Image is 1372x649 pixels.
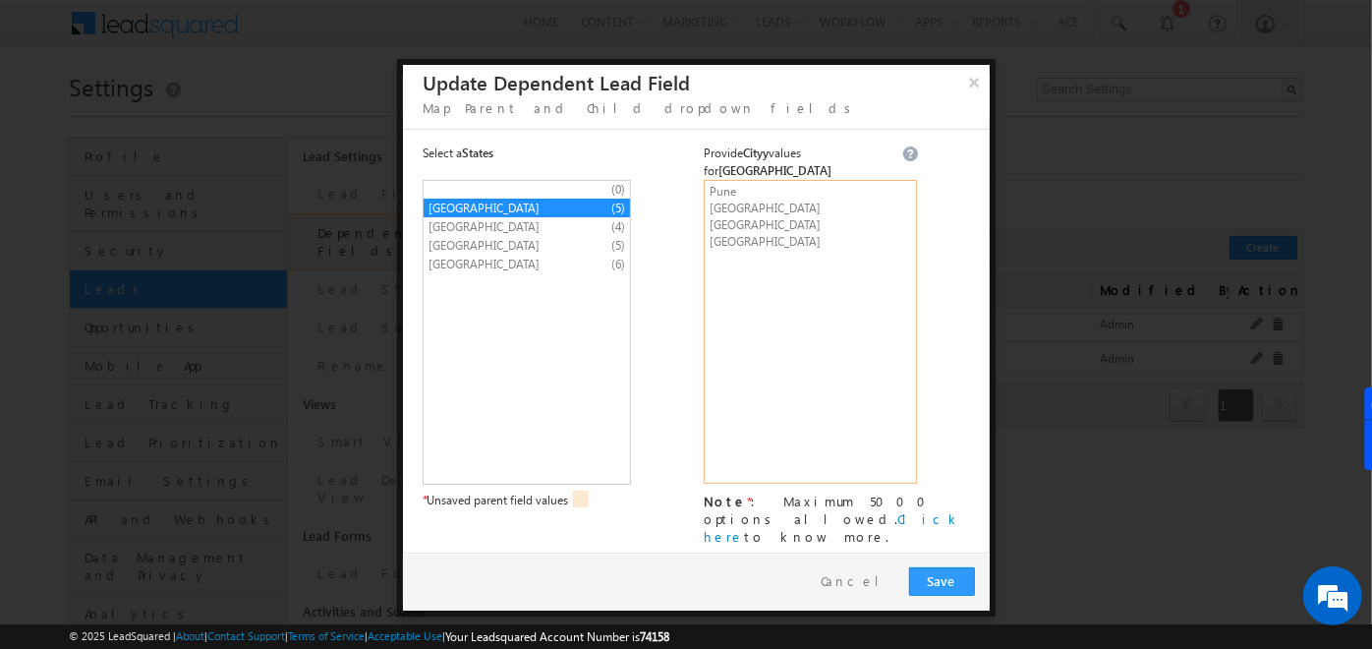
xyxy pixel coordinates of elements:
span: [GEOGRAPHIC_DATA] [429,200,592,217]
span: Provide values for [704,145,900,180]
span: (0) [611,182,625,197]
span: © 2025 LeadSquared | | | | | [69,627,669,646]
span: : Maximum 5000 options allowed. to know more. [704,493,961,545]
a: Click here [704,510,961,545]
span: Map Parent and Child dropdown fields [423,99,858,116]
button: × [958,65,990,99]
h3: Update Dependent Lead Field [423,65,690,99]
span: [GEOGRAPHIC_DATA] [429,256,592,273]
div: Unsaved parent field values [423,491,699,509]
span: [GEOGRAPHIC_DATA] [429,218,592,236]
span: [GEOGRAPHIC_DATA] [718,163,831,178]
span: (6) [611,257,625,271]
span: Save [927,572,957,589]
span: (4) [611,219,625,234]
span: 74158 [640,629,669,644]
a: Contact Support [207,629,285,642]
div: Minimize live chat window [322,10,370,57]
span: (5) [611,201,625,215]
img: d_60004797649_company_0_60004797649 [33,103,83,129]
b: Note [704,493,747,509]
a: Terms of Service [288,629,365,642]
em: Start Chat [267,505,357,532]
span: States [462,146,493,160]
a: Acceptable Use [368,629,442,642]
div: Chat with us now [102,103,330,129]
span: (5) [611,238,625,253]
button: Save [909,567,975,596]
a: Cancel [821,572,894,589]
textarea: Type your message and hit 'Enter' [26,182,359,490]
span: Select a [423,145,699,162]
span: Your Leadsquared Account Number is [445,629,669,644]
a: About [176,629,204,642]
span: [GEOGRAPHIC_DATA] [429,237,592,255]
span: Cityy [743,146,769,160]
